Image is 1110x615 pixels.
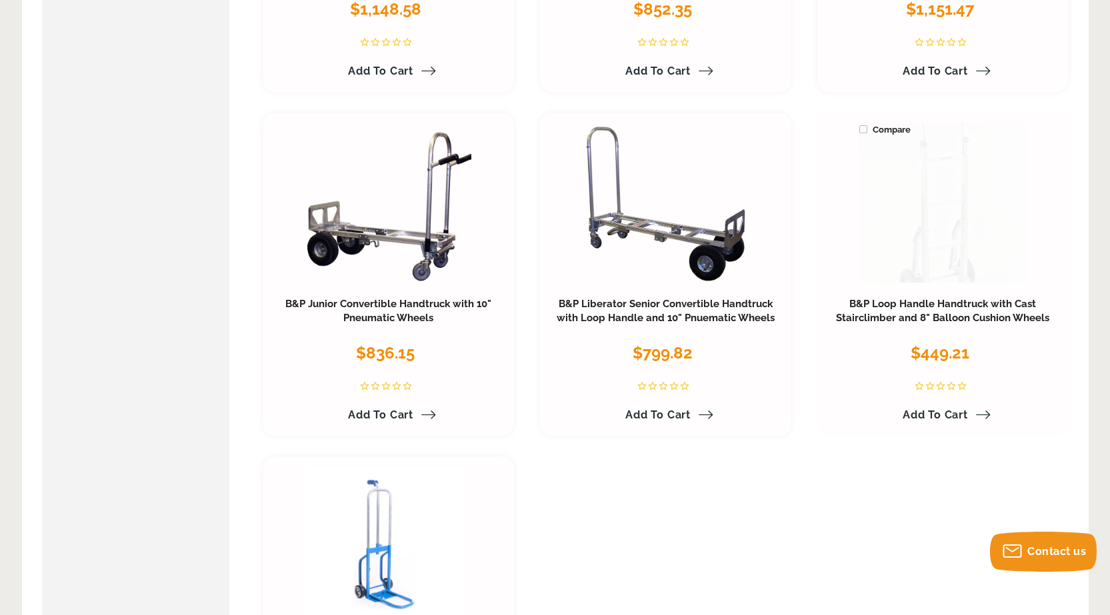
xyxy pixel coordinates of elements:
[895,404,991,426] a: Add to Cart
[340,60,436,83] a: Add to Cart
[903,408,968,421] span: Add to Cart
[895,60,991,83] a: Add to Cart
[1027,545,1086,558] span: Contact us
[348,408,413,421] span: Add to Cart
[348,65,413,77] span: Add to Cart
[617,60,713,83] a: Add to Cart
[990,532,1097,572] button: Contact us
[859,123,911,137] span: Compare
[340,404,436,426] a: Add to Cart
[557,298,775,324] a: B&P Liberator Senior Convertible Handtruck with Loop Handle and 10" Pnuematic Wheels
[625,65,691,77] span: Add to Cart
[285,298,491,324] a: B&P Junior Convertible Handtruck with 10" Pneumatic Wheels
[356,343,415,362] span: $836.15
[617,404,713,426] a: Add to Cart
[633,343,693,362] span: $799.82
[911,343,969,362] span: $449.21
[625,408,691,421] span: Add to Cart
[836,298,1049,324] a: B&P Loop Handle Handtruck with Cast Stairclimber and 8" Balloon Cushion Wheels
[903,65,968,77] span: Add to Cart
